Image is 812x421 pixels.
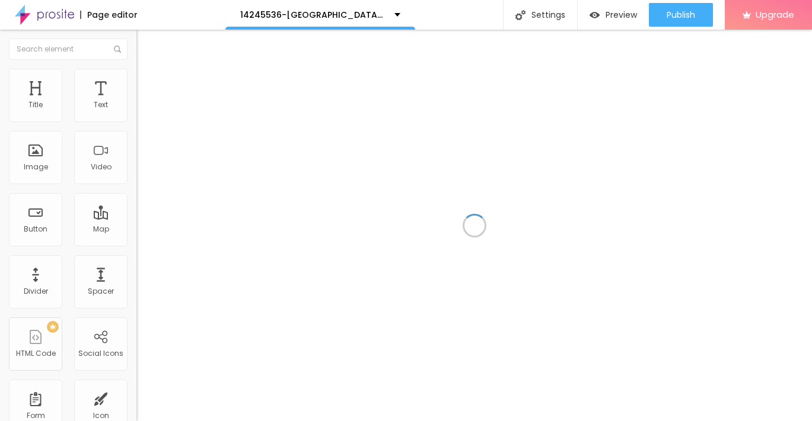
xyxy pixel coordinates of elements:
span: Upgrade [756,9,794,20]
img: Icone [114,46,121,53]
img: view-1.svg [590,10,600,20]
div: Divider [24,287,48,295]
button: Preview [578,3,649,27]
p: 14245536-[GEOGRAPHIC_DATA], [GEOGRAPHIC_DATA] [240,11,386,19]
div: Image [24,163,48,171]
input: Search element [9,38,128,60]
div: Video [91,163,112,171]
span: Preview [606,10,637,20]
div: Form [27,412,45,420]
button: Publish [649,3,713,27]
div: Icon [93,412,109,420]
div: Map [93,225,109,233]
div: Page editor [80,11,138,19]
div: Spacer [88,287,114,295]
div: Social Icons [78,349,123,358]
div: HTML Code [16,349,56,358]
img: Icone [515,10,526,20]
div: Button [24,225,47,233]
div: Text [94,101,108,109]
div: Title [28,101,43,109]
span: Publish [667,10,695,20]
